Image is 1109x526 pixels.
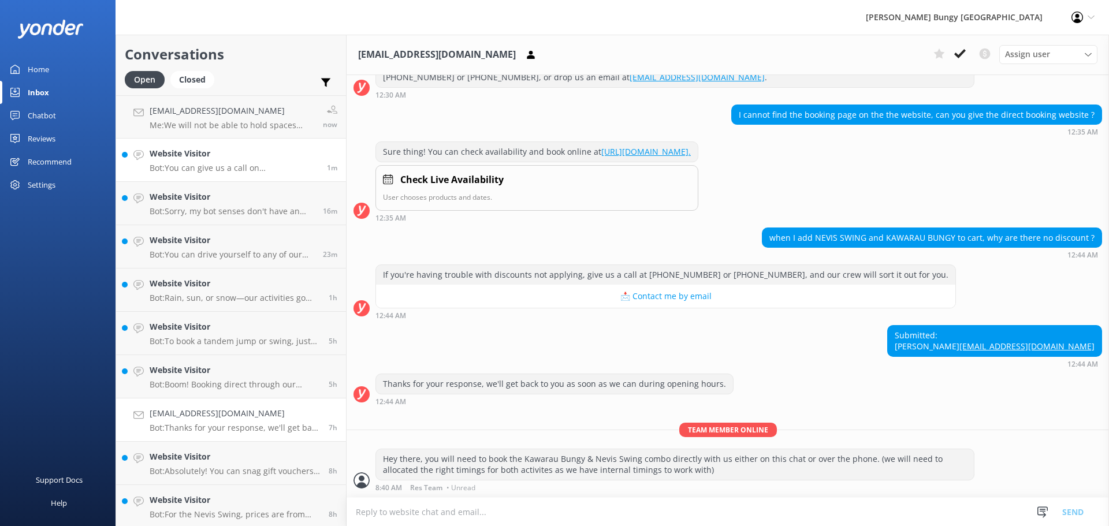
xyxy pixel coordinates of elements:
[150,450,320,463] h4: Website Visitor
[731,128,1102,136] div: Oct 12 2025 12:35am (UTC +13:00) Pacific/Auckland
[150,191,314,203] h4: Website Visitor
[116,312,346,355] a: Website VisitorBot:To book a tandem jump or swing, just reserve two individual spots for the same...
[375,397,734,405] div: Oct 12 2025 12:44am (UTC +13:00) Pacific/Auckland
[1067,361,1098,368] strong: 12:44 AM
[150,293,320,303] p: Bot: Rain, sun, or snow—our activities go ahead in most weather conditions. If we ever have to st...
[959,341,1095,352] a: [EMAIL_ADDRESS][DOMAIN_NAME]
[375,311,956,319] div: Oct 12 2025 12:44am (UTC +13:00) Pacific/Auckland
[375,92,406,99] strong: 12:30 AM
[150,509,320,520] p: Bot: For the Nevis Swing, prices are from $325 per adult (15+yrs), $285 per child (13-14yrs), and...
[329,379,337,389] span: Oct 12 2025 02:48am (UTC +13:00) Pacific/Auckland
[762,228,1101,248] div: when I add NEVIS SWING and KAWARAU BUNGY to cart, why are there no discount ?
[762,251,1102,259] div: Oct 12 2025 12:44am (UTC +13:00) Pacific/Auckland
[116,355,346,398] a: Website VisitorBot:Boom! Booking direct through our website always scores you the best prices. Di...
[383,192,691,203] p: User chooses products and dates.
[28,104,56,127] div: Chatbot
[375,312,406,319] strong: 12:44 AM
[28,173,55,196] div: Settings
[329,466,337,476] span: Oct 12 2025 12:38am (UTC +13:00) Pacific/Auckland
[150,147,318,160] h4: Website Visitor
[28,150,72,173] div: Recommend
[375,214,698,222] div: Oct 12 2025 12:35am (UTC +13:00) Pacific/Auckland
[376,142,698,162] div: Sure thing! You can check availability and book online at
[410,484,442,491] span: Res Team
[170,73,220,85] a: Closed
[358,47,516,62] h3: [EMAIL_ADDRESS][DOMAIN_NAME]
[327,163,337,173] span: Oct 12 2025 08:38am (UTC +13:00) Pacific/Auckland
[28,81,49,104] div: Inbox
[150,364,320,376] h4: Website Visitor
[446,484,475,491] span: • Unread
[116,398,346,442] a: [EMAIL_ADDRESS][DOMAIN_NAME]Bot:Thanks for your response, we'll get back to you as soon as we can...
[323,206,337,216] span: Oct 12 2025 08:23am (UTC +13:00) Pacific/Auckland
[375,398,406,405] strong: 12:44 AM
[329,293,337,303] span: Oct 12 2025 07:15am (UTC +13:00) Pacific/Auckland
[170,71,214,88] div: Closed
[150,379,320,390] p: Bot: Boom! Booking direct through our website always scores you the best prices. Dive into our co...
[999,45,1097,64] div: Assign User
[329,423,337,432] span: Oct 12 2025 12:44am (UTC +13:00) Pacific/Auckland
[116,139,346,182] a: Website VisitorBot:You can give us a call on [PHONE_NUMBER] or [PHONE_NUMBER] to chat with a crew...
[376,374,733,394] div: Thanks for your response, we'll get back to you as soon as we can during opening hours.
[376,449,974,480] div: Hey there, you will need to book the Kawarau Bungy & Nevis Swing combo directly with us either on...
[28,58,49,81] div: Home
[323,249,337,259] span: Oct 12 2025 08:16am (UTC +13:00) Pacific/Auckland
[400,173,504,188] h4: Check Live Availability
[125,43,337,65] h2: Conversations
[375,483,974,491] div: Oct 12 2025 08:40am (UTC +13:00) Pacific/Auckland
[630,72,765,83] a: [EMAIL_ADDRESS][DOMAIN_NAME]
[150,320,320,333] h4: Website Visitor
[887,360,1102,368] div: Oct 12 2025 12:44am (UTC +13:00) Pacific/Auckland
[51,491,67,514] div: Help
[329,336,337,346] span: Oct 12 2025 03:37am (UTC +13:00) Pacific/Auckland
[116,442,346,485] a: Website VisitorBot:Absolutely! You can snag gift vouchers at [URL][DOMAIN_NAME]. They're good for...
[150,407,320,420] h4: [EMAIL_ADDRESS][DOMAIN_NAME]
[125,71,165,88] div: Open
[375,91,974,99] div: Oct 12 2025 12:30am (UTC +13:00) Pacific/Auckland
[376,285,955,308] button: 📩 Contact me by email
[150,336,320,346] p: Bot: To book a tandem jump or swing, just reserve two individual spots for the same time and leav...
[116,268,346,312] a: Website VisitorBot:Rain, sun, or snow—our activities go ahead in most weather conditions. If we e...
[601,146,691,157] a: [URL][DOMAIN_NAME].
[375,215,406,222] strong: 12:35 AM
[150,249,314,260] p: Bot: You can drive yourself to any of our locations in [GEOGRAPHIC_DATA] except for the Nevis sit...
[150,423,320,433] p: Bot: Thanks for your response, we'll get back to you as soon as we can during opening hours.
[150,206,314,217] p: Bot: Sorry, my bot senses don't have an answer for that, please try and rephrase your question, I...
[28,127,55,150] div: Reviews
[1005,48,1050,61] span: Assign user
[116,95,346,139] a: [EMAIL_ADDRESS][DOMAIN_NAME]Me:We will not be able to hold spaces without paymentnow
[375,484,402,491] strong: 8:40 AM
[17,20,84,39] img: yonder-white-logo.png
[125,73,170,85] a: Open
[150,105,314,117] h4: [EMAIL_ADDRESS][DOMAIN_NAME]
[116,182,346,225] a: Website VisitorBot:Sorry, my bot senses don't have an answer for that, please try and rephrase yo...
[1067,252,1098,259] strong: 12:44 AM
[329,509,337,519] span: Oct 11 2025 11:44pm (UTC +13:00) Pacific/Auckland
[1067,129,1098,136] strong: 12:35 AM
[323,120,337,129] span: Oct 12 2025 08:39am (UTC +13:00) Pacific/Auckland
[116,225,346,268] a: Website VisitorBot:You can drive yourself to any of our locations in [GEOGRAPHIC_DATA] except for...
[150,277,320,290] h4: Website Visitor
[150,163,318,173] p: Bot: You can give us a call on [PHONE_NUMBER] or [PHONE_NUMBER] to chat with a crew member. Our o...
[150,466,320,476] p: Bot: Absolutely! You can snag gift vouchers at [URL][DOMAIN_NAME]. They're good for 12 months and...
[732,105,1101,125] div: I cannot find the booking page on the the website, can you give the direct booking website ?
[150,494,320,506] h4: Website Visitor
[376,265,955,285] div: If you're having trouble with discounts not applying, give us a call at [PHONE_NUMBER] or [PHONE_...
[679,423,777,437] span: Team member online
[150,120,314,130] p: Me: We will not be able to hold spaces without payment
[888,326,1101,356] div: Submitted: [PERSON_NAME]
[150,234,314,247] h4: Website Visitor
[36,468,83,491] div: Support Docs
